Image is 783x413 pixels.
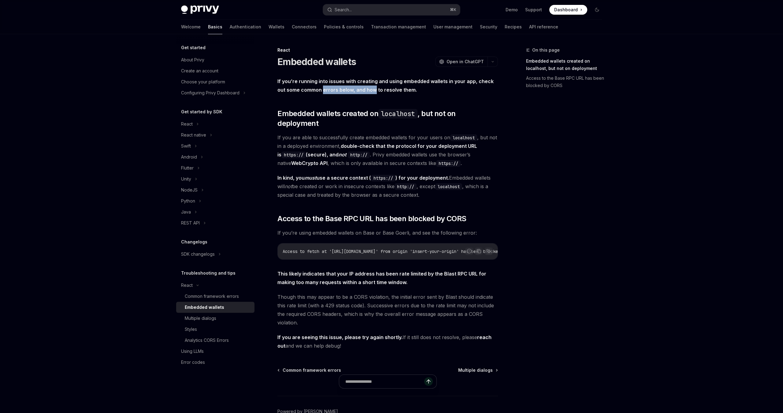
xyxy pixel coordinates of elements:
[181,219,200,227] div: REST API
[269,20,284,34] a: Wallets
[506,7,518,13] a: Demo
[339,152,347,158] em: not
[371,175,395,181] code: https://
[181,164,194,172] div: Flutter
[292,20,317,34] a: Connectors
[526,73,607,90] a: Access to the Base RPC URL has been blocked by CORS
[371,20,426,34] a: Transaction management
[285,183,292,189] em: not
[176,291,254,302] a: Common framework errors
[185,337,229,344] div: Analytics CORS Errors
[505,20,522,34] a: Recipes
[181,56,204,64] div: About Privy
[181,142,191,150] div: Swift
[230,20,261,34] a: Authentication
[283,249,544,254] span: Access to fetch at '[URL][DOMAIN_NAME]' from origin 'insert-your-origin' has been blocked by CORS...
[181,120,193,128] div: React
[525,7,542,13] a: Support
[305,175,317,181] em: must
[291,160,328,166] a: WebCrypto API
[532,46,560,54] span: On this page
[181,250,215,258] div: SDK changelogs
[277,47,498,53] div: React
[277,78,494,93] strong: If you’re running into issues with creating and using embedded wallets in your app, check out som...
[323,4,460,15] button: Search...⌘K
[335,6,352,13] div: Search...
[185,293,239,300] div: Common framework errors
[395,183,417,190] code: http://
[181,238,207,246] h5: Changelogs
[181,78,225,86] div: Choose your platform
[185,326,197,333] div: Styles
[181,348,204,355] div: Using LLMs
[324,20,364,34] a: Policies & controls
[424,377,433,386] button: Send message
[277,214,466,224] span: Access to the Base RPC URL has been blocked by CORS
[181,186,198,194] div: NodeJS
[181,5,219,14] img: dark logo
[554,7,578,13] span: Dashboard
[181,175,191,183] div: Unity
[176,324,254,335] a: Styles
[283,367,341,373] span: Common framework errors
[281,152,306,158] code: https://
[181,20,201,34] a: Welcome
[480,20,497,34] a: Security
[277,109,498,128] span: Embedded wallets created on , but not on deployment
[277,175,449,181] strong: In kind, you use a secure context ( ) for your deployment.
[176,65,254,76] a: Create an account
[277,143,477,158] strong: double-check that the protocol for your deployment URL is (secure), and
[458,367,493,373] span: Multiple dialogs
[277,133,498,167] span: If you are able to successfully create embedded wallets for your users on , but not in a deployed...
[181,208,191,216] div: Java
[181,131,206,139] div: React native
[176,302,254,313] a: Embedded wallets
[458,367,497,373] a: Multiple dialogs
[277,334,403,340] strong: If you are seeing this issue, please try again shortly.
[277,174,498,199] span: Embedded wallets will be created or work in insecure contexts like , except , which is a special ...
[277,333,498,350] span: If it still does not resolve, please and we can help debug!
[185,315,216,322] div: Multiple dialogs
[277,293,498,327] span: Though this may appear to be a CORS violation, the initial error sent by Blast should indicate th...
[278,367,341,373] a: Common framework errors
[185,304,224,311] div: Embedded wallets
[436,160,461,167] code: https://
[592,5,602,15] button: Toggle dark mode
[277,228,498,237] span: If you’re using embedded wallets on Base or Base Goerli, and see the following error:
[435,57,488,67] button: Open in ChatGPT
[181,44,206,51] h5: Get started
[277,56,356,67] h1: Embedded wallets
[447,59,484,65] span: Open in ChatGPT
[549,5,587,15] a: Dashboard
[208,20,222,34] a: Basics
[181,269,236,277] h5: Troubleshooting and tips
[526,56,607,73] a: Embedded wallets created on localhost, but not on deployment
[435,183,462,190] code: localhost
[433,20,473,34] a: User management
[450,7,456,12] span: ⌘ K
[181,153,197,161] div: Android
[465,247,473,255] button: Report incorrect code
[176,357,254,368] a: Error codes
[181,282,193,289] div: React
[176,76,254,87] a: Choose your platform
[485,247,493,255] button: Ask AI
[181,108,222,115] h5: Get started by SDK
[181,89,239,97] div: Configuring Privy Dashboard
[181,67,218,75] div: Create an account
[450,134,477,141] code: localhost
[176,313,254,324] a: Multiple dialogs
[181,359,205,366] div: Error codes
[181,197,195,205] div: Python
[529,20,558,34] a: API reference
[176,335,254,346] a: Analytics CORS Errors
[348,152,370,158] code: http://
[176,346,254,357] a: Using LLMs
[378,109,417,119] code: localhost
[475,247,483,255] button: Copy the contents from the code block
[277,271,486,285] strong: This likely indicates that your IP address has been rate limited by the Blast RPC URL for making ...
[176,54,254,65] a: About Privy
